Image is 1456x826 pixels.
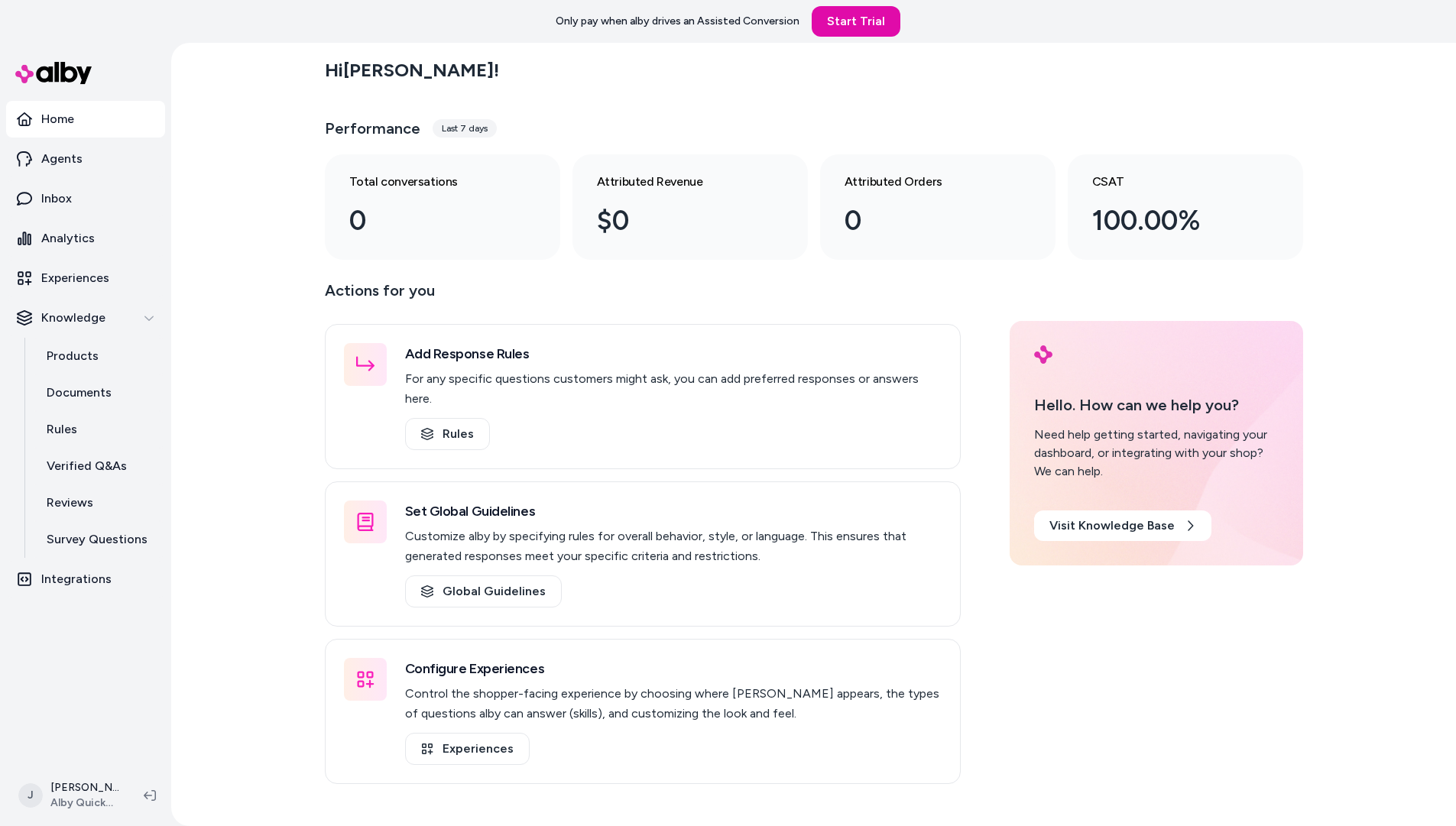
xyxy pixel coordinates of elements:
[405,526,942,566] p: Customize alby by specifying rules for overall behavior, style, or language. This ensures that ge...
[47,347,99,365] p: Products
[1092,200,1254,241] div: 100.00%
[556,14,799,29] p: Only pay when alby drives an Assisted Conversion
[405,418,490,450] a: Rules
[6,300,165,336] button: Knowledge
[47,420,77,439] p: Rules
[47,457,127,475] p: Verified Q&As
[31,484,165,521] a: Reviews
[41,229,95,248] p: Analytics
[405,500,942,522] h3: Set Global Guidelines
[433,119,497,138] div: Last 7 days
[47,494,93,512] p: Reviews
[6,101,165,138] a: Home
[1034,345,1052,364] img: alby Logo
[41,309,105,327] p: Knowledge
[6,220,165,257] a: Analytics
[572,154,808,260] a: Attributed Revenue $0
[820,154,1056,260] a: Attributed Orders 0
[50,780,119,795] p: [PERSON_NAME]
[597,200,759,241] div: $0
[6,561,165,598] a: Integrations
[41,189,72,208] p: Inbox
[31,521,165,558] a: Survey Questions
[41,570,112,588] p: Integrations
[405,684,942,724] p: Control the shopper-facing experience by choosing where [PERSON_NAME] appears, the types of quest...
[41,150,83,168] p: Agents
[15,62,92,84] img: alby Logo
[9,771,131,820] button: J[PERSON_NAME]Alby QuickStart Store
[6,180,165,217] a: Inbox
[1034,426,1279,481] div: Need help getting started, navigating your dashboard, or integrating with your shop? We can help.
[812,6,900,37] a: Start Trial
[41,110,74,128] p: Home
[325,59,499,82] h2: Hi [PERSON_NAME] !
[405,343,942,364] h3: Add Response Rules
[597,173,759,191] h3: Attributed Revenue
[325,118,420,139] h3: Performance
[1034,394,1279,416] p: Hello. How can we help you?
[845,173,1007,191] h3: Attributed Orders
[50,795,119,811] span: Alby QuickStart Store
[41,269,109,287] p: Experiences
[1068,154,1303,260] a: CSAT 100.00%
[1092,173,1254,191] h3: CSAT
[6,260,165,296] a: Experiences
[31,338,165,374] a: Products
[349,173,511,191] h3: Total conversations
[325,154,560,260] a: Total conversations 0
[18,783,43,808] span: J
[31,374,165,411] a: Documents
[405,658,942,679] h3: Configure Experiences
[31,411,165,448] a: Rules
[47,530,148,549] p: Survey Questions
[47,384,112,402] p: Documents
[405,575,562,607] a: Global Guidelines
[845,200,1007,241] div: 0
[325,278,961,315] p: Actions for you
[405,733,530,765] a: Experiences
[349,200,511,241] div: 0
[405,369,942,409] p: For any specific questions customers might ask, you can add preferred responses or answers here.
[6,141,165,177] a: Agents
[31,448,165,484] a: Verified Q&As
[1034,510,1211,541] a: Visit Knowledge Base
